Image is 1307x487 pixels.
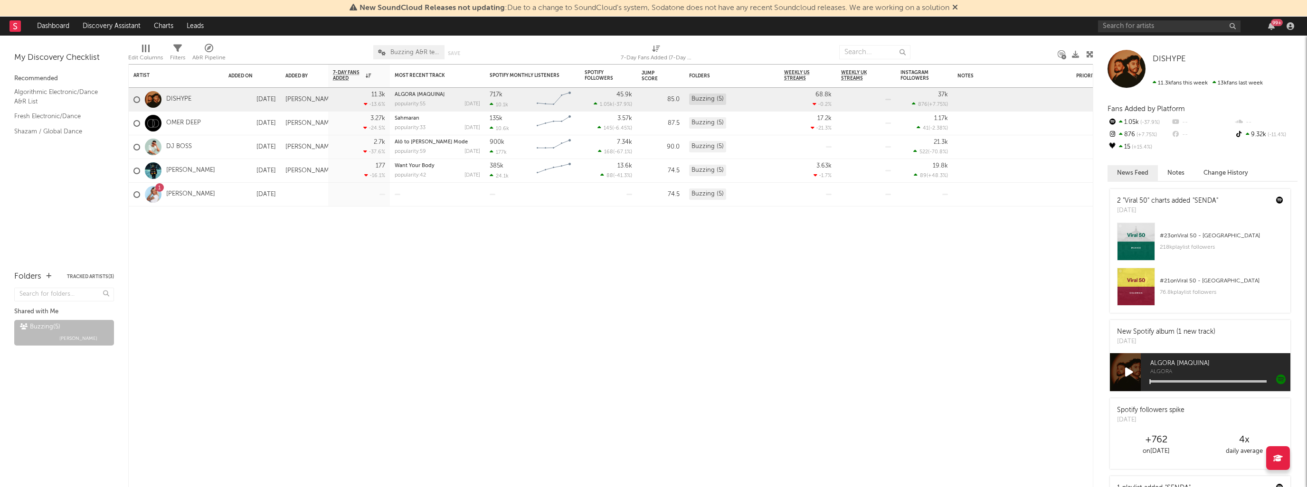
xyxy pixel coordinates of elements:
[166,95,191,103] a: DISHYPE
[811,125,832,131] div: -21.3 %
[14,52,114,64] div: My Discovery Checklist
[1112,434,1200,446] div: +762
[76,17,147,36] a: Discovery Assistant
[448,51,460,56] button: Save
[814,172,832,178] div: -1.7 %
[642,165,680,177] div: 74.5
[14,288,114,301] input: Search for folders...
[228,165,276,177] div: [DATE]
[395,125,426,131] div: popularity: 33
[395,116,419,121] a: Sahmaran
[192,40,226,68] div: A&R Pipeline
[839,45,910,59] input: Search...
[395,140,480,145] div: Alô to em Barretos - Rincon Mode
[1153,55,1186,63] span: DISHYPE
[490,92,502,98] div: 717k
[600,102,613,107] span: 1.05k
[1153,80,1263,86] span: 13k fans last week
[930,126,947,131] span: -2.38 %
[1160,275,1283,287] div: # 21 on Viral 50 - [GEOGRAPHIC_DATA]
[285,143,334,151] div: [PERSON_NAME]
[617,139,632,145] div: 7.34k
[532,112,575,135] svg: Chart title
[371,92,385,98] div: 11.3k
[364,101,385,107] div: -13.6 %
[490,102,508,108] div: 10.1k
[615,150,631,155] span: -67.1 %
[1135,132,1157,138] span: +7.75 %
[464,102,480,107] div: [DATE]
[14,87,104,106] a: Algorithmic Electronic/Dance A&R List
[360,4,505,12] span: New SoundCloud Releases not updating
[170,40,185,68] div: Filters
[934,115,948,122] div: 1.17k
[14,73,114,84] div: Recommended
[1234,129,1298,141] div: 9.32k
[642,118,680,129] div: 87.5
[604,126,612,131] span: 145
[933,163,948,169] div: 19.8k
[621,40,692,68] div: 7-Day Fans Added (7-Day Fans Added)
[370,115,385,122] div: 3.27k
[363,149,385,155] div: -37.6 %
[490,173,509,179] div: 24.1k
[166,119,201,127] a: OMER DEEP
[594,101,632,107] div: ( )
[689,188,726,200] div: Buzzing (5)
[929,150,947,155] span: -70.8 %
[490,149,507,155] div: 177k
[395,102,426,107] div: popularity: 55
[1112,446,1200,457] div: on [DATE]
[1117,196,1218,206] div: 2 "Viral 50" charts added
[1110,268,1290,313] a: #21onViral 50 - [GEOGRAPHIC_DATA]76.8kplaylist followers
[464,125,480,131] div: [DATE]
[957,73,1052,79] div: Notes
[228,141,276,153] div: [DATE]
[285,120,334,127] div: [PERSON_NAME]
[689,117,726,129] div: Buzzing (5)
[333,70,363,81] span: 7-Day Fans Added
[1150,358,1290,369] span: ALGORA [MAQUINA]
[1108,129,1171,141] div: 876
[600,172,632,178] div: ( )
[532,135,575,159] svg: Chart title
[1193,197,1218,204] a: "SENDA"
[14,271,41,282] div: Folders
[689,141,726,152] div: Buzzing (5)
[617,115,632,122] div: 3.57k
[920,173,927,178] span: 89
[1110,223,1290,268] a: #23onViral 50 - [GEOGRAPHIC_DATA]218kplaylist followers
[1160,230,1283,242] div: # 23 on Viral 50 - [GEOGRAPHIC_DATA]
[166,167,215,175] a: [PERSON_NAME]
[816,163,832,169] div: 3.63k
[614,126,631,131] span: -6.45 %
[597,125,632,131] div: ( )
[14,126,104,137] a: Shazam / Global Dance
[1200,446,1288,457] div: daily average
[841,70,877,81] span: Weekly UK Streams
[128,40,163,68] div: Edit Columns
[689,73,760,79] div: Folders
[490,125,509,131] div: 10.6k
[1266,132,1286,138] span: -11.4 %
[1117,405,1184,415] div: Spotify followers spike
[14,320,114,346] a: Buzzing(5)[PERSON_NAME]
[490,73,561,78] div: Spotify Monthly Listeners
[395,140,468,145] a: Alô to [PERSON_NAME] Mode
[395,116,480,121] div: Sahmaran
[938,92,948,98] div: 37k
[784,70,817,81] span: Weekly US Streams
[913,149,948,155] div: ( )
[1117,415,1184,425] div: [DATE]
[1171,116,1234,129] div: --
[228,94,276,105] div: [DATE]
[1160,242,1283,253] div: 218k playlist followers
[166,190,215,198] a: [PERSON_NAME]
[464,149,480,154] div: [DATE]
[147,17,180,36] a: Charts
[616,92,632,98] div: 45.9k
[813,101,832,107] div: -0.2 %
[360,4,949,12] span: : Due to a change to SoundCloud's system, Sodatone does not have any recent Soundcloud releases. ...
[1268,22,1275,30] button: 99+
[1108,116,1171,129] div: 1.05k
